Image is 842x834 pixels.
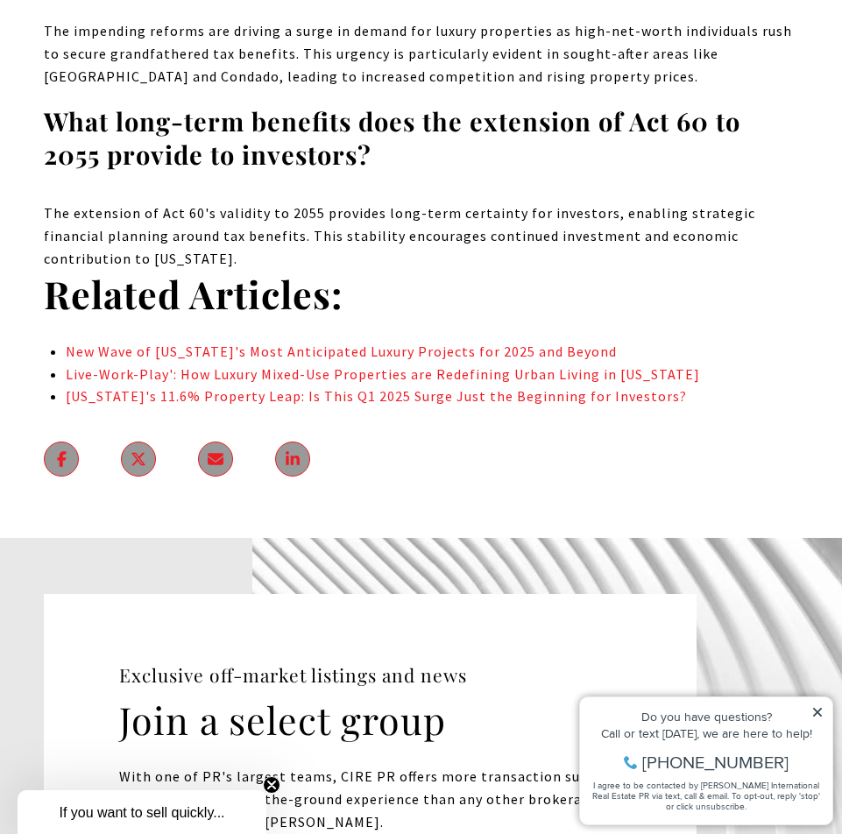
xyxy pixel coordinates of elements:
[119,661,644,689] p: Exclusive off-market listings and news
[119,766,644,833] p: With one of PR's largest teams, CIRE PR offers more transaction support, global reach, and on-the...
[22,108,250,141] span: I agree to be contacted by [PERSON_NAME] International Real Estate PR via text, call & email. To ...
[66,387,687,405] a: Puerto Rico's 11.6% Property Leap: Is This Q1 2025 Surge Just the Beginning for Investors? - open...
[59,805,224,820] span: If you want to sell quickly...
[66,365,700,383] a: Live-Work-Play': How Luxury Mixed-Use Properties are Redefining Urban Living in Puerto Rico - ope...
[275,442,310,477] a: linkedin - open in a new tab
[119,696,644,745] h2: Join a select group
[44,104,740,171] strong: What long-term benefits does the extension of Act 60 to 2055 provide to investors?
[72,82,218,100] span: [PHONE_NUMBER]
[44,20,798,88] p: The impending reforms are driving a surge in demand for luxury properties as high-net-worth indiv...
[18,39,253,52] div: Do you have questions?
[18,790,266,834] div: If you want to sell quickly... Close teaser
[44,442,79,477] a: facebook - open in a new tab
[44,268,343,319] strong: Related Articles:
[263,776,280,794] button: Close teaser
[121,442,156,477] a: twitter - open in a new tab
[66,343,617,360] a: New Wave of Puerto Rico's Most Anticipated Luxury Projects for 2025 and Beyond - open in a new tab
[18,56,253,68] div: Call or text [DATE], we are here to help!
[44,202,798,270] p: The extension of Act 60's validity to 2055 provides long-term certainty for investors, enabling s...
[198,442,233,477] a: send an email to ?subject=How Act 60’s 2025 Reforms Are Fueling Luxury Home Demand&body= - https:...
